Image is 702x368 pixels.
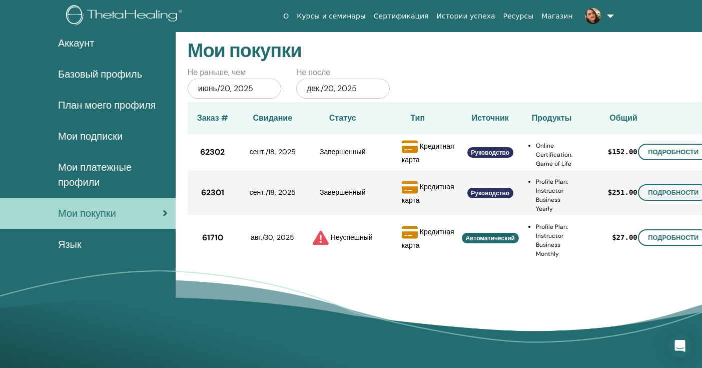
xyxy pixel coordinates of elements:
span: $ [608,147,612,157]
a: Магазин [537,7,576,26]
span: 251.00 [612,187,637,198]
span: Завершенный [320,147,365,156]
div: Общий [572,112,637,124]
label: Не раньше, чем [188,67,246,79]
div: июнь/20, 2025 [188,79,281,99]
span: Базовый профиль [58,67,142,82]
div: сент./18, 2025 [238,147,308,157]
span: Завершенный [320,188,365,197]
a: О [279,7,293,26]
span: 62302 [200,146,225,158]
a: Курсы и семинары [293,7,370,26]
img: default.jpg [585,8,601,24]
img: credit-card-solid.svg [402,179,418,195]
span: Руководство [471,189,509,197]
th: Заказ # [188,102,238,134]
span: Мои покупки [58,206,116,221]
img: logo.png [66,5,186,28]
div: Open Intercom Messenger [668,334,692,358]
img: credit-card-solid.svg [402,139,418,155]
span: Автоматический [466,234,515,242]
th: Статус [308,102,378,134]
span: Язык [58,237,82,252]
span: Неуспешный [331,232,373,241]
a: Сертификация [370,7,433,26]
h2: Мои покупки [188,40,694,63]
li: Online Certification: Game of Life [536,141,572,168]
label: Не после [296,67,330,79]
th: Продукты [523,102,572,134]
span: $ [608,187,612,198]
th: Тип [378,102,458,134]
div: сент./18, 2025 [238,187,308,198]
img: triangle-exclamation-solid.svg [313,230,329,246]
span: 62301 [201,187,224,199]
li: Profile Plan: Instructor Business Yearly [536,177,572,213]
span: 61710 [202,232,223,244]
span: Кредитная карта [402,182,454,205]
span: Кредитная карта [402,227,454,250]
th: Источник [458,102,523,134]
th: Свидание [238,102,308,134]
span: Мои платежные профили [58,160,168,190]
div: авг./30, 2025 [238,232,308,243]
span: Мои подписки [58,129,123,144]
span: Аккаунт [58,36,94,51]
span: 27.00 [616,232,637,243]
a: Истории успеха [433,7,499,26]
span: $ [612,232,616,243]
span: 152.00 [612,147,637,157]
a: Ресурсы [499,7,538,26]
div: дек./20, 2025 [296,79,390,99]
span: План моего профиля [58,98,156,113]
li: Profile Plan: Instructor Business Monthly [536,222,572,258]
span: Кредитная карта [402,142,454,164]
span: Руководство [471,149,509,157]
img: credit-card-solid.svg [402,224,418,240]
